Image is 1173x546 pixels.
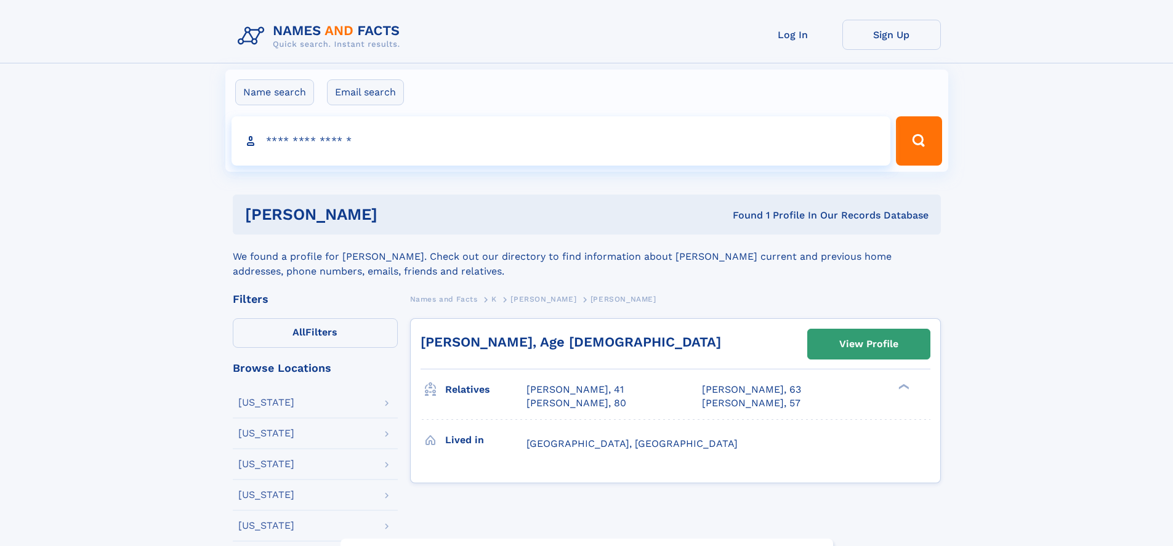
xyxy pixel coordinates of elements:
[238,490,294,500] div: [US_STATE]
[235,79,314,105] label: Name search
[702,396,800,410] a: [PERSON_NAME], 57
[591,295,656,303] span: [PERSON_NAME]
[233,363,398,374] div: Browse Locations
[744,20,842,50] a: Log In
[233,318,398,348] label: Filters
[238,459,294,469] div: [US_STATE]
[895,383,910,391] div: ❯
[245,207,555,222] h1: [PERSON_NAME]
[702,383,801,396] a: [PERSON_NAME], 63
[555,209,929,222] div: Found 1 Profile In Our Records Database
[327,79,404,105] label: Email search
[445,379,526,400] h3: Relatives
[510,295,576,303] span: [PERSON_NAME]
[233,235,941,279] div: We found a profile for [PERSON_NAME]. Check out our directory to find information about [PERSON_N...
[491,291,497,307] a: K
[839,330,898,358] div: View Profile
[233,20,410,53] img: Logo Names and Facts
[808,329,930,359] a: View Profile
[233,294,398,305] div: Filters
[232,116,891,166] input: search input
[445,430,526,451] h3: Lived in
[510,291,576,307] a: [PERSON_NAME]
[526,396,626,410] a: [PERSON_NAME], 80
[526,438,738,449] span: [GEOGRAPHIC_DATA], [GEOGRAPHIC_DATA]
[410,291,478,307] a: Names and Facts
[491,295,497,303] span: K
[238,521,294,531] div: [US_STATE]
[238,428,294,438] div: [US_STATE]
[421,334,721,350] a: [PERSON_NAME], Age [DEMOGRAPHIC_DATA]
[896,116,941,166] button: Search Button
[526,383,624,396] a: [PERSON_NAME], 41
[842,20,941,50] a: Sign Up
[238,398,294,407] div: [US_STATE]
[292,326,305,338] span: All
